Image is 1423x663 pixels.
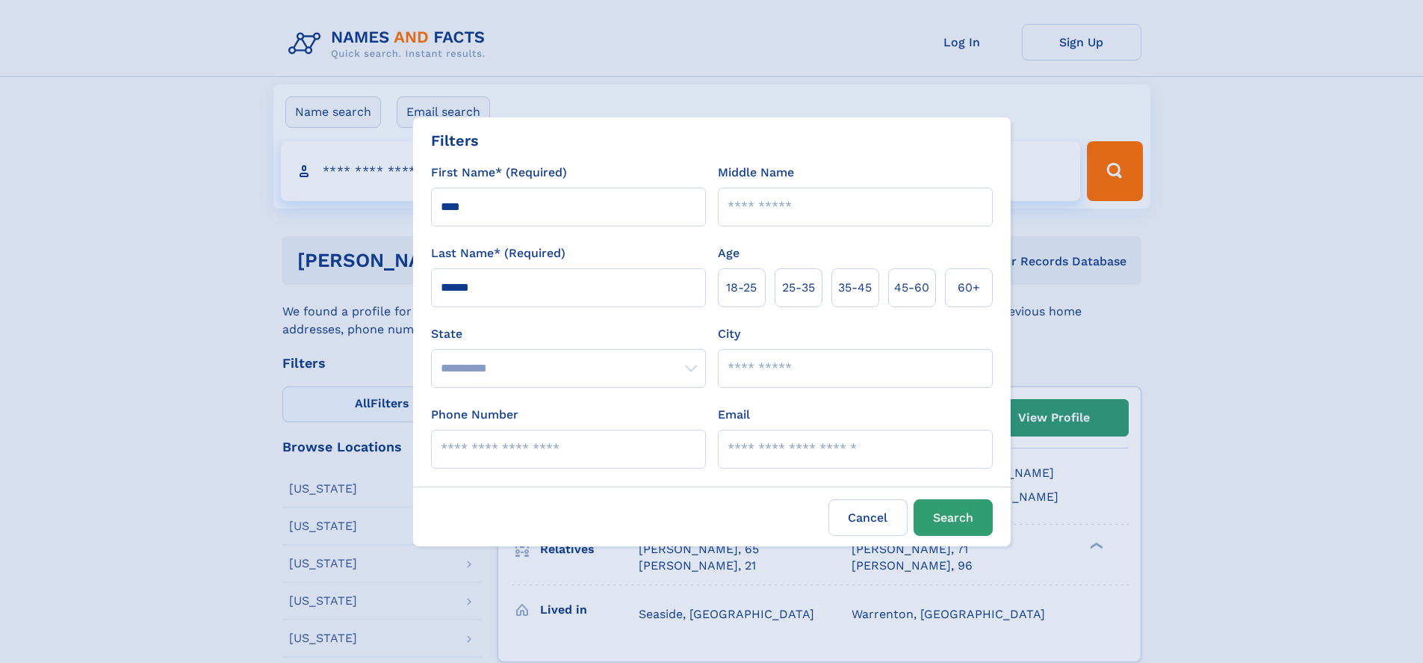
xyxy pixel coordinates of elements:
label: City [718,325,740,343]
span: 60+ [958,279,980,297]
span: 18‑25 [726,279,757,297]
button: Search [914,499,993,536]
label: First Name* (Required) [431,164,567,182]
label: Last Name* (Required) [431,244,565,262]
span: 45‑60 [894,279,929,297]
label: Cancel [828,499,908,536]
label: Middle Name [718,164,794,182]
span: 25‑35 [782,279,815,297]
label: Email [718,406,750,424]
label: Phone Number [431,406,518,424]
span: 35‑45 [838,279,872,297]
label: Age [718,244,740,262]
label: State [431,325,706,343]
div: Filters [431,129,479,152]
